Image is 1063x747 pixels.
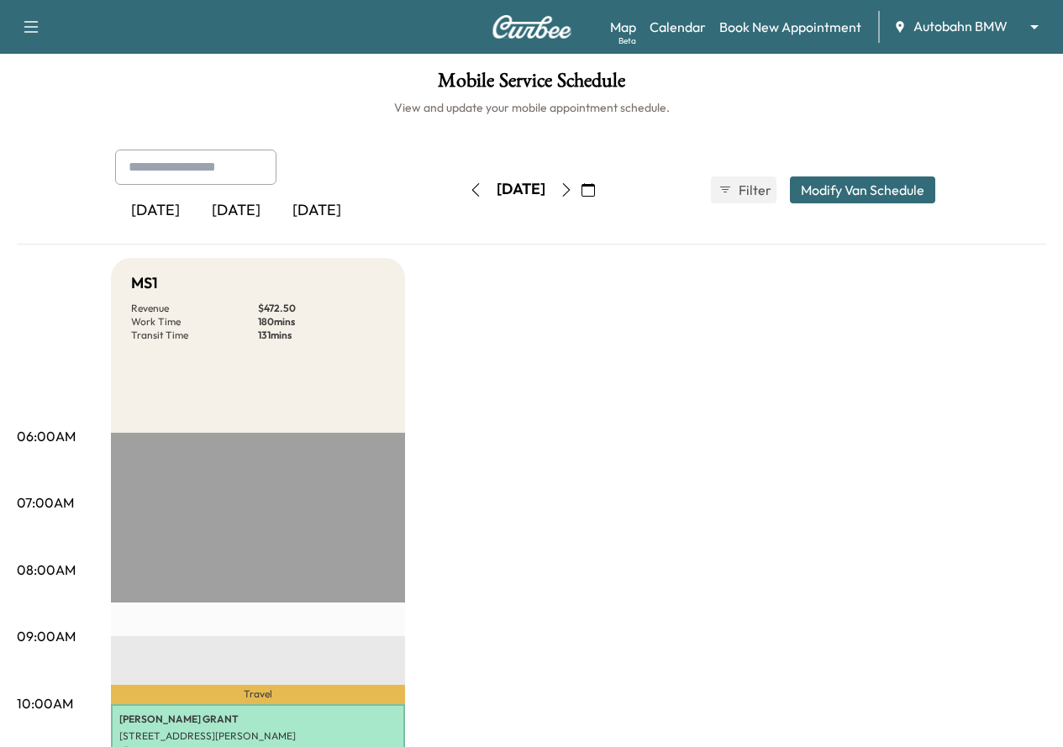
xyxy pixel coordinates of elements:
[17,693,73,713] p: 10:00AM
[258,329,385,342] p: 131 mins
[17,626,76,646] p: 09:00AM
[913,17,1008,36] span: Autobahn BMW
[790,176,935,203] button: Modify Van Schedule
[131,271,158,295] h5: MS1
[17,426,76,446] p: 06:00AM
[258,315,385,329] p: 180 mins
[711,176,776,203] button: Filter
[258,302,385,315] p: $ 472.50
[111,685,405,704] p: Travel
[17,560,76,580] p: 08:00AM
[119,713,397,726] p: [PERSON_NAME] GRANT
[610,17,636,37] a: MapBeta
[119,729,397,743] p: [STREET_ADDRESS][PERSON_NAME]
[650,17,706,37] a: Calendar
[618,34,636,47] div: Beta
[131,302,258,315] p: Revenue
[276,192,357,230] div: [DATE]
[17,99,1046,116] h6: View and update your mobile appointment schedule.
[17,492,74,513] p: 07:00AM
[131,315,258,329] p: Work Time
[196,192,276,230] div: [DATE]
[131,329,258,342] p: Transit Time
[17,71,1046,99] h1: Mobile Service Schedule
[719,17,861,37] a: Book New Appointment
[115,192,196,230] div: [DATE]
[739,180,769,200] span: Filter
[497,179,545,200] div: [DATE]
[492,15,572,39] img: Curbee Logo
